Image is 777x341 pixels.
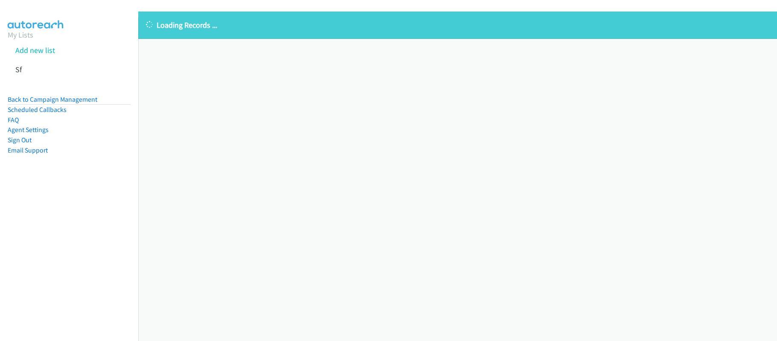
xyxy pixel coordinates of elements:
[8,136,32,144] a: Sign Out
[8,106,67,114] a: Scheduled Callbacks
[8,30,33,40] a: My Lists
[15,65,22,74] a: Sf
[15,45,55,55] a: Add new list
[8,146,48,154] a: Email Support
[146,19,769,31] p: Loading Records ...
[8,116,19,124] a: FAQ
[8,126,49,134] a: Agent Settings
[8,95,97,103] a: Back to Campaign Management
